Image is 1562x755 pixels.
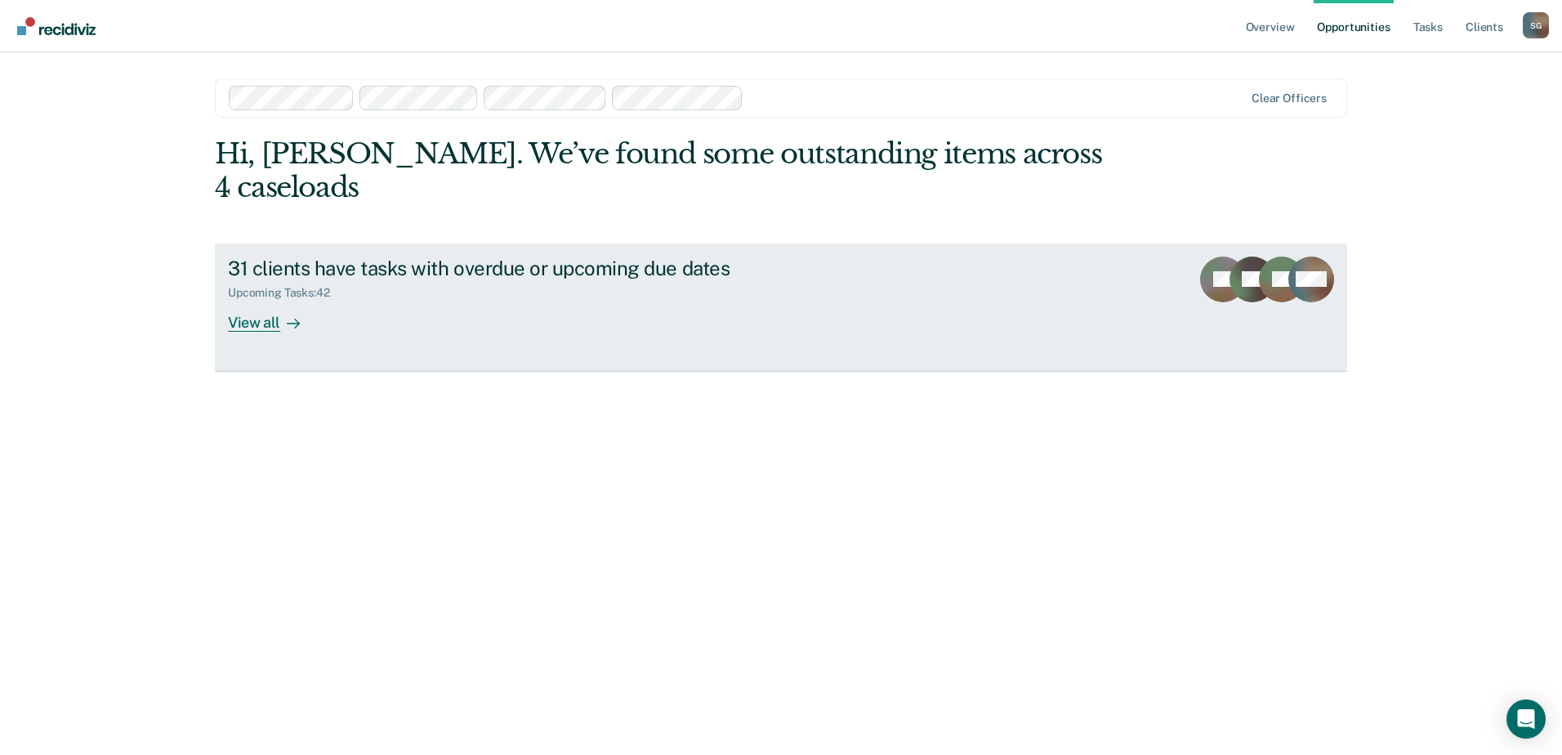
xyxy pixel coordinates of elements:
[228,257,801,280] div: 31 clients have tasks with overdue or upcoming due dates
[1523,12,1549,38] button: Profile dropdown button
[215,243,1347,372] a: 31 clients have tasks with overdue or upcoming due datesUpcoming Tasks:42View all
[228,300,319,332] div: View all
[215,137,1121,204] div: Hi, [PERSON_NAME]. We’ve found some outstanding items across 4 caseloads
[1523,12,1549,38] div: S G
[17,17,96,35] img: Recidiviz
[228,286,343,300] div: Upcoming Tasks : 42
[1506,699,1546,739] div: Open Intercom Messenger
[1252,92,1327,105] div: Clear officers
